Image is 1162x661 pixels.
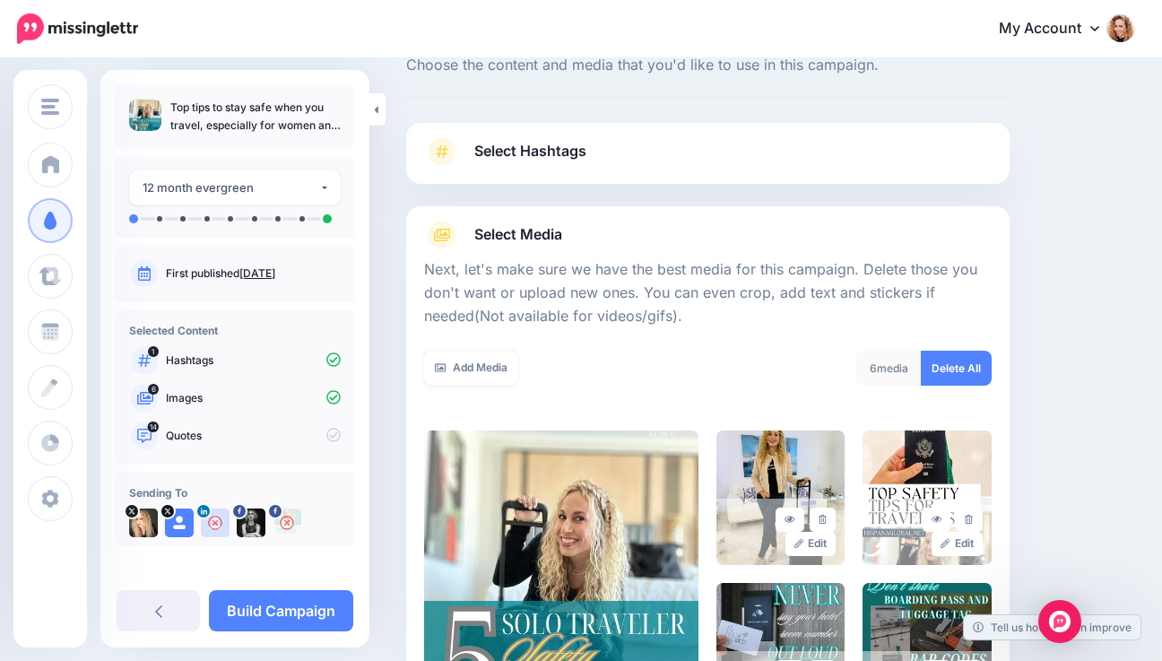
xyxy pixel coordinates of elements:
[273,509,301,537] img: 164360678_274091170792143_1461304129406663122_n-bsa154499.jpg
[129,170,341,205] button: 12 month evergreen
[129,99,161,131] img: 59f5b7b7938eb421c4bdede829f8d218_thumb.jpg
[424,258,992,328] p: Next, let's make sure we have the best media for this campaign. Delete those you don't want or up...
[424,221,992,249] a: Select Media
[981,7,1135,51] a: My Account
[166,390,341,406] p: Images
[148,346,159,357] span: 1
[863,431,991,565] img: 08ee22293e460a6cdb12101bad2f55a8_large.jpg
[856,351,922,386] div: media
[424,351,518,386] a: Add Media
[148,422,160,432] span: 14
[129,324,341,337] h4: Selected Content
[201,509,230,537] img: user_default_image.png
[474,139,586,163] span: Select Hashtags
[239,266,275,280] a: [DATE]
[424,137,992,184] a: Select Hashtags
[964,615,1140,639] a: Tell us how we can improve
[870,361,877,375] span: 6
[166,265,341,282] p: First published
[932,532,983,556] a: Edit
[474,222,562,247] span: Select Media
[166,352,341,369] p: Hashtags
[406,54,1010,77] span: Choose the content and media that you'd like to use in this campaign.
[170,99,341,135] p: Top tips to stay safe when you travel, especially for women and solo travelers
[1038,600,1081,643] div: Open Intercom Messenger
[165,509,194,537] img: user_default_image.png
[129,486,341,500] h4: Sending To
[785,532,837,556] a: Edit
[237,509,265,537] img: 22554736_1844689962225205_3447992235711513804_n-bsa28615.jpg
[716,431,845,565] img: 45c2ed15ce7eec03678d0a187fcec70b_large.jpg
[41,99,59,115] img: menu.png
[129,509,158,537] img: VkqFBHNp-19395.jpg
[921,351,992,386] a: Delete All
[166,428,341,444] p: Quotes
[17,13,138,44] img: Missinglettr
[148,384,159,395] span: 6
[143,178,319,198] div: 12 month evergreen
